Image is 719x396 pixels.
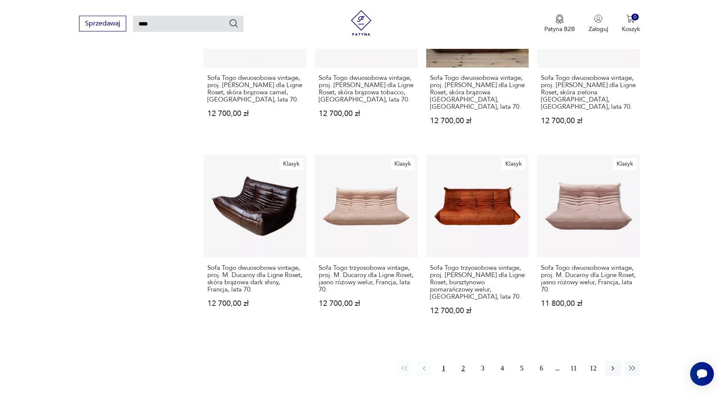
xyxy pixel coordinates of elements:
p: Zaloguj [589,25,608,33]
h3: Sofa Togo trzyosobowa vintage, proj. [PERSON_NAME] dla Ligne Roset, bursztynowo pomarańczowy welu... [430,264,525,300]
a: KlasykSofa Togo dwuosobowa vintage, proj. M. Ducaroy dla Ligne Roset, jasno różowy welur, Francja... [537,155,640,331]
p: 12 700,00 zł [430,307,525,314]
img: Ikona koszyka [626,14,635,23]
a: KlasykSofa Togo trzyosobowa vintage, proj. M. Ducaroy dla Ligne Roset, bursztynowo pomarańczowy w... [426,155,529,331]
p: 12 700,00 zł [319,110,414,117]
p: Koszyk [622,25,640,33]
p: 11 800,00 zł [541,300,636,307]
p: 12 700,00 zł [541,117,636,124]
h3: Sofa Togo dwuosobowa vintage, proj. M. Ducaroy dla Ligne Roset, skóra brązowa dark shiny, Francja... [207,264,303,293]
button: 4 [495,361,510,376]
button: 6 [534,361,549,376]
img: Patyna - sklep z meblami i dekoracjami vintage [348,10,374,36]
a: KlasykSofa Togo trzyosobowa vintage, proj. M. Ducaroy dla Ligne Roset, jasno różowy welur, Francj... [315,155,418,331]
a: Ikona medaluPatyna B2B [544,14,575,33]
button: Zaloguj [589,14,608,33]
button: 0Koszyk [622,14,640,33]
button: 1 [436,361,451,376]
img: Ikonka użytkownika [594,14,603,23]
p: Patyna B2B [544,25,575,33]
h3: Sofa Togo trzyosobowa vintage, proj. M. Ducaroy dla Ligne Roset, jasno różowy welur, Francja, lat... [319,264,414,293]
a: KlasykSofa Togo dwuosobowa vintage, proj. M. Ducaroy dla Ligne Roset, skóra brązowa dark shiny, F... [204,155,306,331]
h3: Sofa Togo dwuosobowa vintage, proj. [PERSON_NAME] dla Ligne Roset, skóra brązowa tobacco, [GEOGRA... [319,74,414,103]
button: Sprzedawaj [79,16,126,31]
p: 12 700,00 zł [430,117,525,124]
h3: Sofa Togo dwuosobowa vintage, proj. [PERSON_NAME] dla Ligne Roset, skóra brązowa camel, [GEOGRAPH... [207,74,303,103]
button: 2 [456,361,471,376]
p: 12 700,00 zł [207,300,303,307]
div: 0 [631,14,639,21]
button: 5 [514,361,529,376]
p: 12 700,00 zł [319,300,414,307]
button: Szukaj [229,18,239,28]
button: 3 [475,361,490,376]
h3: Sofa Togo dwuosobowa vintage, proj. [PERSON_NAME] dla Ligne Roset, skóra zielona [GEOGRAPHIC_DATA... [541,74,636,110]
p: 12 700,00 zł [207,110,303,117]
img: Ikona medalu [555,14,564,24]
button: Patyna B2B [544,14,575,33]
h3: Sofa Togo dwuosobowa vintage, proj. M. Ducaroy dla Ligne Roset, jasno różowy welur, Francja, lata... [541,264,636,293]
button: 12 [586,361,601,376]
h3: Sofa Togo dwuosobowa vintage, proj. [PERSON_NAME] dla Ligne Roset, skóra brązowa [GEOGRAPHIC_DATA... [430,74,525,110]
iframe: Smartsupp widget button [690,362,714,386]
a: Sprzedawaj [79,21,126,27]
button: 11 [566,361,581,376]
